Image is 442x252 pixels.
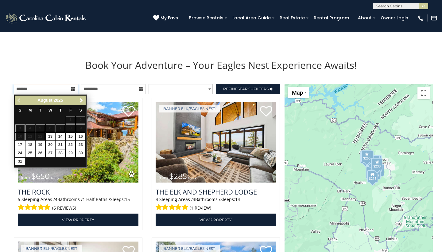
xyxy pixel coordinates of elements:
[156,102,276,183] a: The Elk And Shepherd Lodge from $285 daily
[367,170,378,183] div: $215
[370,167,381,180] div: $250
[369,156,380,168] div: $315
[277,13,308,23] a: Real Estate
[19,108,21,112] span: Sunday
[83,196,110,202] span: 1 Half Baths /
[56,141,65,149] a: 21
[18,196,138,212] div: Sleeping Areas / Bathrooms / Sleeps:
[18,196,20,202] span: 5
[76,133,85,140] a: 16
[56,133,65,140] a: 14
[55,196,57,202] span: 4
[355,13,375,23] a: About
[417,15,424,22] img: phone-regular-white.png
[366,167,377,179] div: $305
[76,141,85,149] a: 23
[366,166,377,179] div: $230
[156,214,276,226] a: View Property
[188,175,197,180] span: daily
[18,214,138,226] a: View Property
[186,13,227,23] a: Browse Rentals
[125,196,130,202] span: 15
[77,96,85,104] a: Next
[153,15,180,22] a: My Favs
[378,13,411,23] a: Owner Login
[25,149,35,157] a: 25
[193,196,195,202] span: 3
[223,87,269,91] span: Refine Filters
[66,149,75,157] a: 29
[53,98,63,103] span: 2025
[37,98,52,103] span: August
[46,141,55,149] a: 20
[36,141,45,149] a: 19
[79,108,82,112] span: Saturday
[169,172,187,181] span: $285
[15,141,25,149] a: 17
[29,108,32,112] span: Monday
[18,187,138,196] a: The Rock
[156,187,276,196] a: The Elk And Shepherd Lodge
[159,105,220,112] a: Banner Elk/Eagles Nest
[156,196,158,202] span: 4
[371,158,382,171] div: $230
[122,105,135,118] a: Add to favorites
[25,141,35,149] a: 18
[431,15,437,22] img: mail-regular-white.png
[39,108,41,112] span: Tuesday
[56,149,65,157] a: 28
[417,87,430,99] button: Toggle fullscreen view
[46,133,55,140] a: 13
[156,102,276,183] img: The Elk And Shepherd Lodge
[36,149,45,157] a: 26
[15,158,25,165] a: 31
[15,149,25,157] a: 24
[21,175,30,180] span: from
[238,87,254,91] span: Search
[59,108,62,112] span: Thursday
[235,196,240,202] span: 14
[159,175,168,180] span: from
[361,150,372,163] div: $265
[311,13,352,23] a: Rental Program
[5,12,87,24] img: White-1-2.png
[288,87,309,98] button: Change map style
[76,149,85,157] a: 30
[360,151,371,163] div: $285
[69,108,72,112] span: Friday
[46,149,55,157] a: 27
[229,13,274,23] a: Local Area Guide
[363,151,374,163] div: $305
[260,105,272,118] a: Add to favorites
[373,164,384,177] div: $424
[9,58,433,72] h1: Book Your Adventure – Your Eagles Nest Experience Awaits!
[292,89,303,96] span: Map
[371,159,382,171] div: $225
[66,133,75,140] a: 15
[190,204,211,212] span: (1 review)
[31,172,50,181] span: $650
[156,196,276,212] div: Sleeping Areas / Bathrooms / Sleeps:
[51,175,60,180] span: daily
[79,98,84,103] span: Next
[216,84,280,94] a: RefineSearchFilters
[66,141,75,149] a: 22
[161,15,178,21] span: My Favs
[52,204,76,212] span: (6 reviews)
[48,108,52,112] span: Wednesday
